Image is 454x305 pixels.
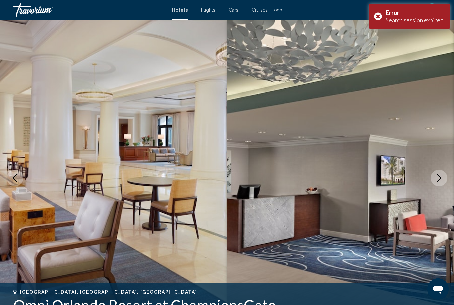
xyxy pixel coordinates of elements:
[274,5,282,15] button: Extra navigation items
[386,16,445,24] div: Search session expired.
[201,7,215,13] a: Flights
[20,289,197,295] span: [GEOGRAPHIC_DATA], [GEOGRAPHIC_DATA], [GEOGRAPHIC_DATA]
[229,7,238,13] a: Cars
[172,7,188,13] a: Hotels
[252,7,268,13] a: Cruises
[13,3,166,17] a: Travorium
[7,170,23,186] button: Previous image
[431,170,447,186] button: Next image
[423,3,441,17] button: User Menu
[386,9,445,16] div: Error
[427,278,449,300] iframe: Button to launch messaging window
